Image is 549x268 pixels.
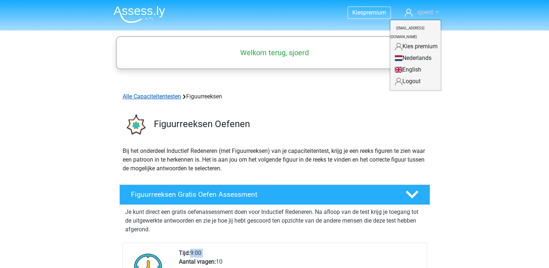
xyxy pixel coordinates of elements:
[390,64,441,76] a: English
[348,8,390,17] a: Kiespremium
[390,76,441,87] a: Logout
[123,93,181,100] a: Alle Capaciteitentesten
[390,41,441,52] a: Kies premium
[114,6,165,23] img: Assessly
[123,147,427,173] p: Bij het onderdeel Inductief Redeneren (met Figuurreeksen) van je capaciteitentest, krijg je een r...
[120,92,430,101] div: Figuurreeksen
[390,52,441,64] a: Nederlands
[131,190,394,199] h4: Figuurreeksen Gratis Oefen Assessment
[363,9,386,16] span: premium
[417,9,433,16] span: sjoerd
[402,8,441,17] a: sjoerd
[116,184,433,205] a: Figuurreeksen Gratis Oefen Assessment
[352,9,363,16] span: Kies
[179,258,216,265] b: Aantal vragen:
[389,19,442,91] div: sjoerd
[390,20,425,45] small: [EMAIL_ADDRESS][DOMAIN_NAME]
[154,118,424,130] h3: Figuurreeksen Oefenen
[179,249,190,256] b: Tijd:
[125,208,424,234] p: Je kunt direct een gratis oefenassessment doen voor Inductief Redeneren. Na afloop van de test kr...
[120,110,151,141] img: figuurreeksen
[120,48,430,57] h5: Welkom terug, sjoerd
